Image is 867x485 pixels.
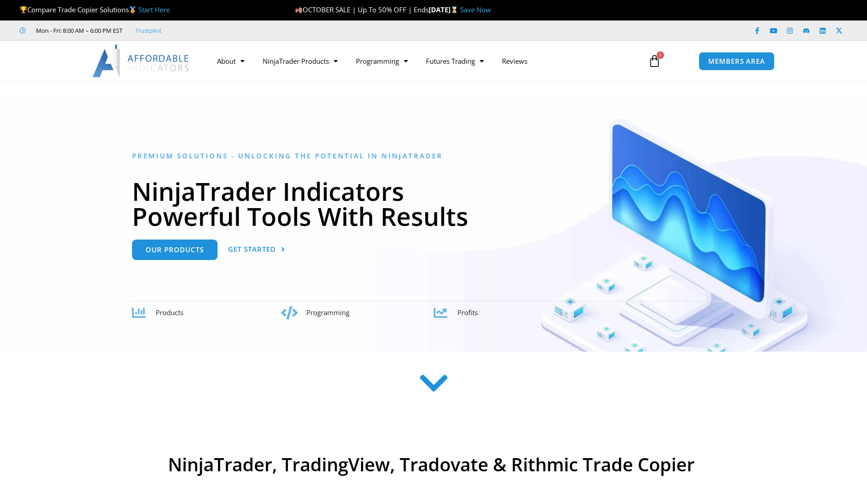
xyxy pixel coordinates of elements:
[347,51,417,71] a: Programming
[708,58,765,65] span: MEMBERS AREA
[228,240,285,260] a: Get Started
[699,52,775,71] a: MEMBERS AREA
[140,454,723,475] h2: NinjaTrader, TradingView, Tradovate & Rithmic Trade Copier
[657,51,664,59] span: 0
[451,6,458,13] img: ⌛
[493,51,537,71] a: Reviews
[156,308,183,317] span: Products
[20,5,170,14] span: Compare Trade Copier Solutions
[254,51,347,71] a: NinjaTrader Products
[132,240,218,260] a: Our Products
[129,6,136,13] img: 🥇
[417,51,493,71] a: Futures Trading
[634,48,674,74] a: 0
[306,308,350,317] span: Programming
[295,5,429,14] span: OCTOBER SALE | Up To 50% OFF | Ends
[457,308,478,317] span: Profits
[135,25,162,36] a: Trustpilot
[460,5,491,14] a: Save Now
[295,6,302,13] img: 🍂
[92,45,190,77] img: LogoAI | Affordable Indicators – NinjaTrader
[34,25,122,36] span: Mon - Fri: 8:00 AM – 6:00 PM EST
[132,152,735,160] h6: Premium Solutions - Unlocking the Potential in NinjaTrader
[146,246,204,253] span: Our Products
[429,5,460,14] strong: [DATE]
[228,246,276,253] span: Get Started
[138,5,170,14] a: Start Here
[208,51,254,71] a: About
[20,6,27,13] img: 🏆
[208,51,638,71] nav: Menu
[132,179,735,229] h1: NinjaTrader Indicators Powerful Tools With Results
